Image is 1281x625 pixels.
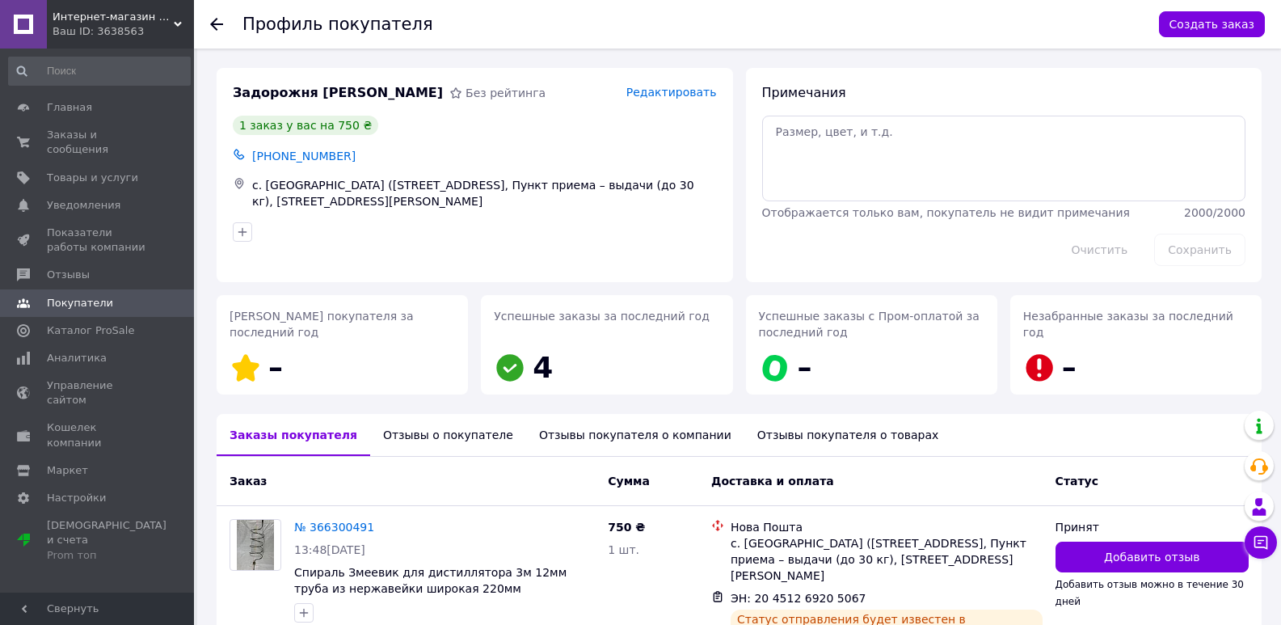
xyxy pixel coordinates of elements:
div: Заказы покупателя [217,414,370,456]
div: Отзывы покупателя о компании [526,414,744,456]
span: 1 шт. [608,543,639,556]
span: Успешные заказы за последний год [494,310,710,323]
div: Ваш ID: 3638563 [53,24,194,39]
div: Prom топ [47,548,166,563]
div: Отзывы о покупателе [370,414,526,456]
a: № 366300491 [294,521,374,534]
span: Товары и услуги [47,171,138,185]
span: Редактировать [626,86,717,99]
span: Отзывы [47,268,90,282]
span: – [1062,351,1077,384]
div: 1 заказ у вас на 750 ₴ [233,116,378,135]
span: ЭН: 20 4512 6920 5067 [731,592,866,605]
div: с. [GEOGRAPHIC_DATA] ([STREET_ADDRESS], Пункт приема – выдачи (до 30 кг), [STREET_ADDRESS][PERSON... [249,174,720,213]
span: Маркет [47,463,88,478]
span: Успешные заказы с Пром-оплатой за последний год [759,310,980,339]
button: Добавить отзыв [1056,542,1249,572]
span: Примечания [762,85,846,100]
span: Доставка и оплата [711,475,834,488]
span: Интернет-магазин "MARKETHOME" [53,10,174,24]
span: Показатели работы компании [47,226,150,255]
div: Нова Пошта [731,519,1043,535]
div: Отзывы покупателя о товарах [744,414,952,456]
span: Сумма [608,475,650,488]
div: Принят [1056,519,1249,535]
span: [PERSON_NAME] покупателя за последний год [230,310,414,339]
span: Отображается только вам, покупатель не видит примечания [762,206,1130,219]
span: Заказы и сообщения [47,128,150,157]
a: Спираль Змеевик для дистиллятора 3м 12мм труба из нержавейки широкая 220мм [294,566,567,595]
span: [DEMOGRAPHIC_DATA] и счета [47,518,166,563]
span: 750 ₴ [608,521,645,534]
span: Кошелек компании [47,420,150,450]
span: Статус [1056,475,1098,488]
button: Чат с покупателем [1245,526,1277,559]
span: 13:48[DATE] [294,543,365,556]
span: Уведомления [47,198,120,213]
span: [PHONE_NUMBER] [252,150,356,163]
img: Фото товару [237,520,275,570]
span: Главная [47,100,92,115]
span: Добавить отзыв [1104,549,1199,565]
input: Поиск [8,57,191,86]
span: Добавить отзыв можно в течение 30 дней [1056,579,1244,606]
span: Покупатели [47,296,113,310]
span: Настройки [47,491,106,505]
span: 2000 / 2000 [1184,206,1245,219]
span: Каталог ProSale [47,323,134,338]
h1: Профиль покупателя [242,15,433,34]
a: Фото товару [230,519,281,571]
span: Аналитика [47,351,107,365]
div: с. [GEOGRAPHIC_DATA] ([STREET_ADDRESS], Пункт приема – выдачи (до 30 кг), [STREET_ADDRESS][PERSON... [731,535,1043,584]
span: – [798,351,812,384]
span: – [268,351,283,384]
span: Незабранные заказы за последний год [1023,310,1233,339]
span: Без рейтинга [466,87,546,99]
button: Создать заказ [1159,11,1265,37]
span: Заказ [230,475,267,488]
span: 4 [533,351,553,384]
span: Задорожня [PERSON_NAME] [233,84,443,103]
div: Вернуться назад [210,16,223,32]
span: Управление сайтом [47,378,150,408]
